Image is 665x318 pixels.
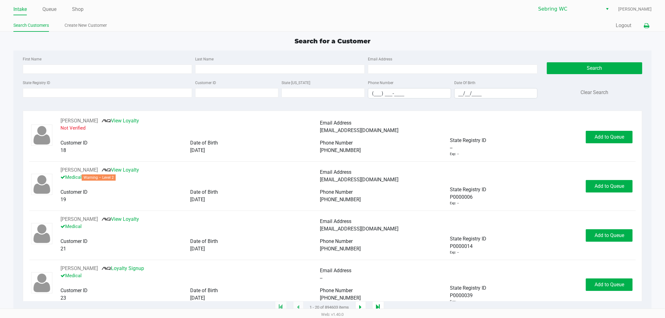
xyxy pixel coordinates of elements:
a: View Loyalty [102,118,139,124]
a: View Loyalty [102,216,139,222]
span: Add to Queue [595,183,624,189]
span: Phone Number [320,238,353,244]
button: Add to Queue [586,180,633,192]
a: Shop [72,5,84,14]
label: Last Name [195,56,214,62]
app-submit-button: Next [355,301,366,314]
button: Add to Queue [586,229,633,242]
span: Email Address [320,268,352,273]
button: See customer info [60,265,98,272]
span: Add to Queue [595,232,624,238]
span: Date of Birth [190,287,218,293]
button: Add to Queue [586,278,633,291]
span: Web: v1.40.0 [321,312,344,317]
app-submit-button: Previous [293,301,304,314]
span: Warning – Level 2 [82,174,116,181]
span: State Registry ID [450,285,486,291]
a: Loyalty Signup [102,265,144,271]
span: [PHONE_NUMBER] [320,147,361,153]
a: Queue [42,5,56,14]
span: State Registry ID [450,187,486,192]
span: 21 [60,246,66,252]
app-submit-button: Move to last page [372,301,384,314]
button: Add to Queue [586,131,633,143]
span: Add to Queue [595,134,624,140]
span: [EMAIL_ADDRESS][DOMAIN_NAME] [320,177,399,183]
span: Date of Birth [190,189,218,195]
span: State Registry ID [450,137,486,143]
span: [PHONE_NUMBER] [320,246,361,252]
span: [PERSON_NAME] [618,6,652,12]
label: Email Address [368,56,392,62]
p: Medical [60,272,320,279]
span: Email Address [320,218,352,224]
span: Phone Number [320,287,353,293]
span: [DATE] [190,295,205,301]
p: Medical [60,223,320,230]
button: See customer info [60,216,98,223]
span: Customer ID [60,189,88,195]
span: [EMAIL_ADDRESS][DOMAIN_NAME] [320,127,399,133]
button: Select [603,3,612,15]
span: Search for a Customer [295,37,370,45]
a: Create New Customer [65,21,107,29]
span: 19 [60,197,66,202]
span: Customer ID [60,287,88,293]
a: View Loyalty [102,167,139,173]
span: P0000039 [450,292,473,299]
span: Customer ID [60,140,88,146]
div: Exp: -- [450,201,459,206]
button: See customer info [60,166,98,174]
span: 23 [60,295,66,301]
span: [PHONE_NUMBER] [320,197,361,202]
span: Date of Birth [190,238,218,244]
span: [DATE] [190,246,205,252]
label: Date Of Birth [454,80,475,86]
span: [PHONE_NUMBER] [320,295,361,301]
label: Customer ID [195,80,216,86]
a: Intake [13,5,27,14]
input: Format: MM/DD/YYYY [455,88,537,98]
span: [DATE] [190,197,205,202]
label: State [US_STATE] [282,80,310,86]
span: Email Address [320,120,352,126]
span: Add to Queue [595,282,624,287]
span: 18 [60,147,66,153]
button: Clear Search [581,89,609,96]
label: First Name [23,56,41,62]
button: Search [547,62,642,74]
span: 1 - 20 of 894603 items [310,304,349,311]
span: Phone Number [320,140,353,146]
span: -- [450,144,452,152]
span: Sebring WC [538,5,599,13]
span: Customer ID [60,238,88,244]
label: State Registry ID [23,80,50,86]
span: P0000014 [450,243,473,250]
span: P0000006 [450,193,473,201]
p: Medical [60,174,320,181]
div: Exp: -- [450,250,459,255]
span: Email Address [320,169,352,175]
label: Phone Number [368,80,393,86]
div: Exp: -- [450,299,459,305]
div: Exp: -- [450,152,459,157]
span: [DATE] [190,147,205,153]
button: Logout [616,22,631,29]
span: Phone Number [320,189,353,195]
p: Not Verified [60,125,320,132]
span: Date of Birth [190,140,218,146]
span: [EMAIL_ADDRESS][DOMAIN_NAME] [320,226,399,232]
input: Format: (999) 999-9999 [368,88,451,98]
a: Search Customers [13,21,49,29]
span: -- [320,275,323,281]
button: See customer info [60,117,98,125]
span: State Registry ID [450,236,486,242]
app-submit-button: Move to first page [275,301,287,314]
